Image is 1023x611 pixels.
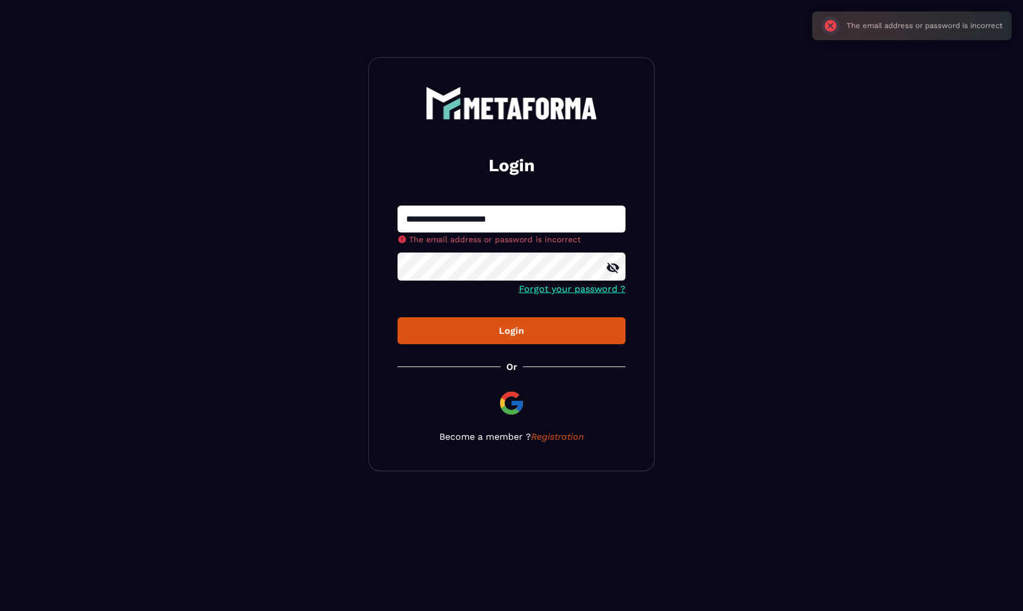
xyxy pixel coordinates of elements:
[519,283,625,294] a: Forgot your password ?
[498,389,525,417] img: google
[407,325,616,336] div: Login
[426,86,597,120] img: logo
[398,86,625,120] a: logo
[506,361,517,372] p: Or
[398,317,625,344] button: Login
[411,154,612,177] h2: Login
[409,235,581,244] span: The email address or password is incorrect
[398,431,625,442] p: Become a member ?
[531,431,584,442] a: Registration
